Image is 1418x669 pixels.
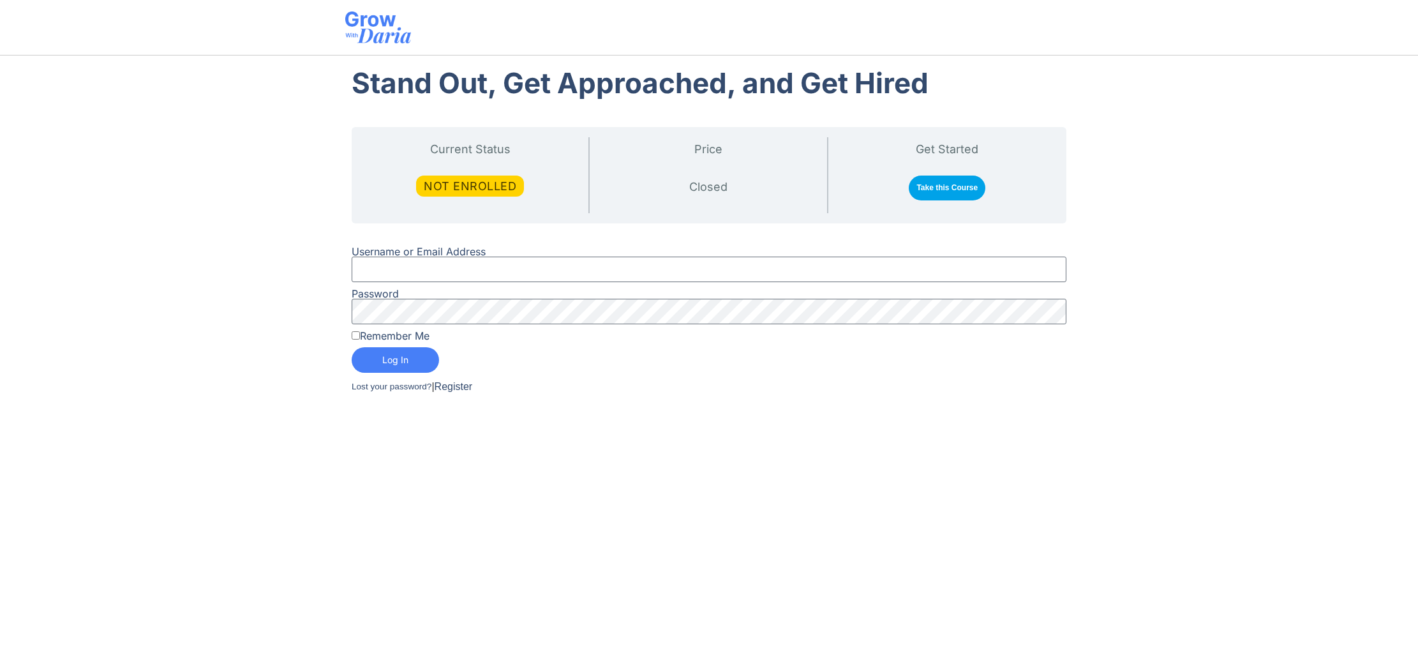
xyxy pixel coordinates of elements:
a: Take this Course [909,176,985,200]
input: Remember Me [352,331,360,340]
a: Lost your password? [352,380,431,393]
label: Remember Me [352,331,429,341]
span: Not Enrolled [424,179,516,193]
label: Password [352,289,399,299]
h1: Stand Out, Get Approached, and Get Hired​ [352,62,1066,104]
form: Login form [352,246,1066,402]
span: Log In [382,356,408,365]
h2: Current Status [362,142,578,156]
span: Closed [689,181,728,193]
label: Username or Email Address [352,246,486,257]
h2: Price [600,142,816,156]
a: Register [435,379,473,395]
h2: Get Started [839,142,1056,156]
span: | [431,379,434,395]
button: Log In [352,347,439,373]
